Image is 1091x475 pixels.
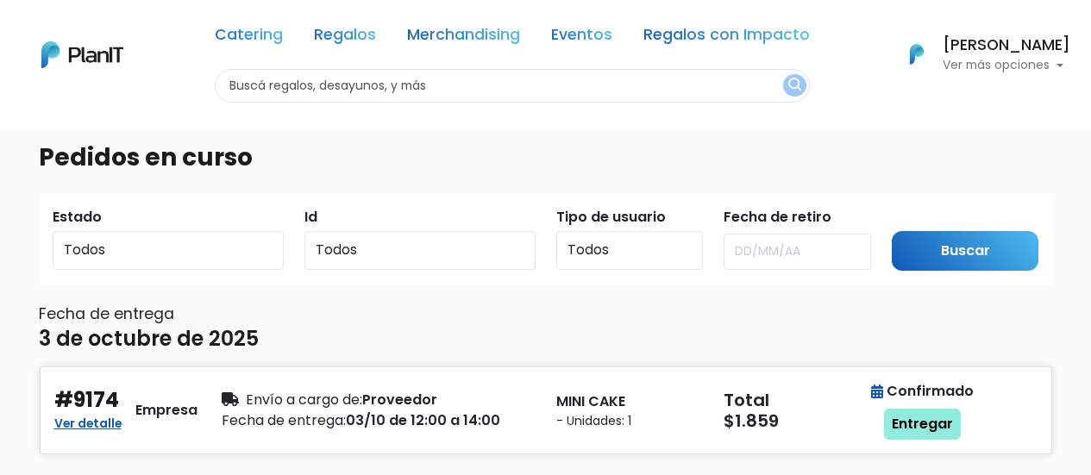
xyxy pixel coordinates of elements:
[724,234,871,270] input: DD/MM/AA
[53,207,102,228] label: Estado
[215,69,810,103] input: Buscá regalos, desayunos, y más
[215,28,283,48] a: Catering
[54,411,122,432] a: Ver detalle
[556,207,666,228] label: Tipo de usuario
[887,32,1070,77] button: PlanIt Logo [PERSON_NAME] Ver más opciones
[788,78,801,94] img: search_button-432b6d5273f82d61273b3651a40e1bd1b912527efae98b1b7a1b2c0702e16a8d.svg
[39,366,1053,455] button: #9174 Ver detalle Empresa Envío a cargo de:Proveedor Fecha de entrega:03/10 de 12:00 a 14:00 MINI...
[39,327,259,352] h4: 3 de octubre de 2025
[222,410,536,431] div: 03/10 de 12:00 a 14:00
[724,410,870,431] h5: $1.859
[314,28,376,48] a: Regalos
[556,391,703,412] p: MINI CAKE
[246,390,362,409] span: Envío a cargo de:
[884,409,961,440] a: Entregar
[39,143,253,172] h3: Pedidos en curso
[39,305,1053,323] h6: Fecha de entrega
[871,381,974,402] div: Confirmado
[724,207,831,228] label: Fecha de retiro
[892,207,942,228] label: Submit
[551,28,612,48] a: Eventos
[724,390,867,410] h5: Total
[943,38,1070,53] h6: [PERSON_NAME]
[643,28,810,48] a: Regalos con Impacto
[407,28,520,48] a: Merchandising
[54,388,119,413] h4: #9174
[898,35,936,73] img: PlanIt Logo
[943,59,1070,72] p: Ver más opciones
[41,41,123,68] img: PlanIt Logo
[222,390,536,410] div: Proveedor
[892,231,1039,272] input: Buscar
[556,412,703,430] small: - Unidades: 1
[135,400,198,421] div: Empresa
[304,207,317,228] label: Id
[222,410,346,430] span: Fecha de entrega:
